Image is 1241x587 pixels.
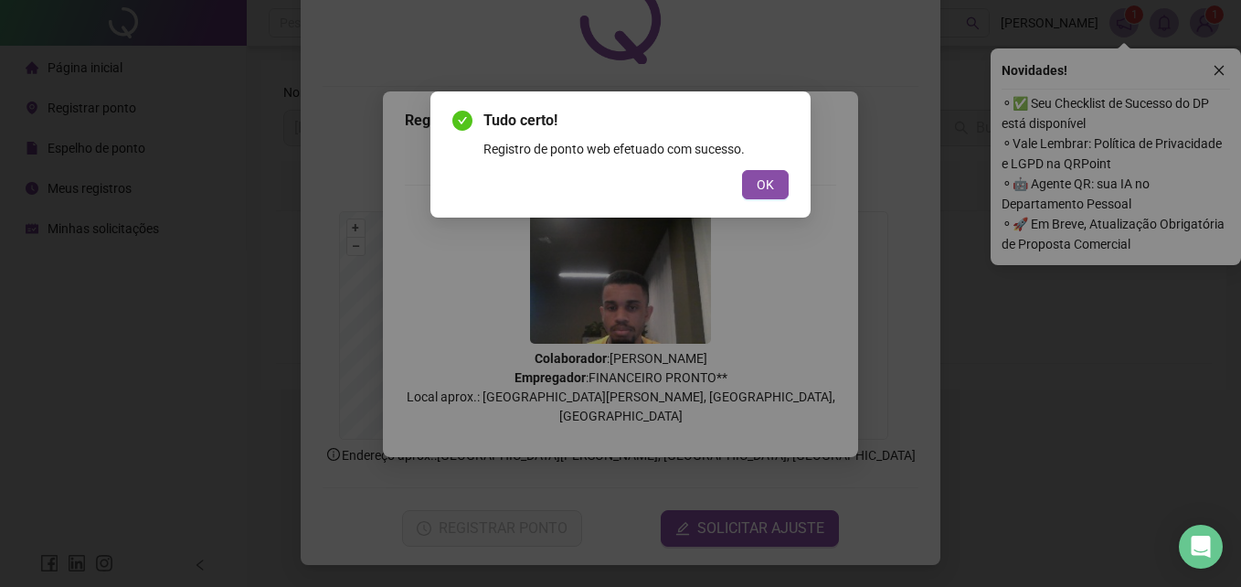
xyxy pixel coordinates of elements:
span: OK [757,175,774,195]
span: Tudo certo! [483,110,789,132]
div: Registro de ponto web efetuado com sucesso. [483,139,789,159]
div: Open Intercom Messenger [1179,525,1223,569]
span: check-circle [452,111,472,131]
button: OK [742,170,789,199]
